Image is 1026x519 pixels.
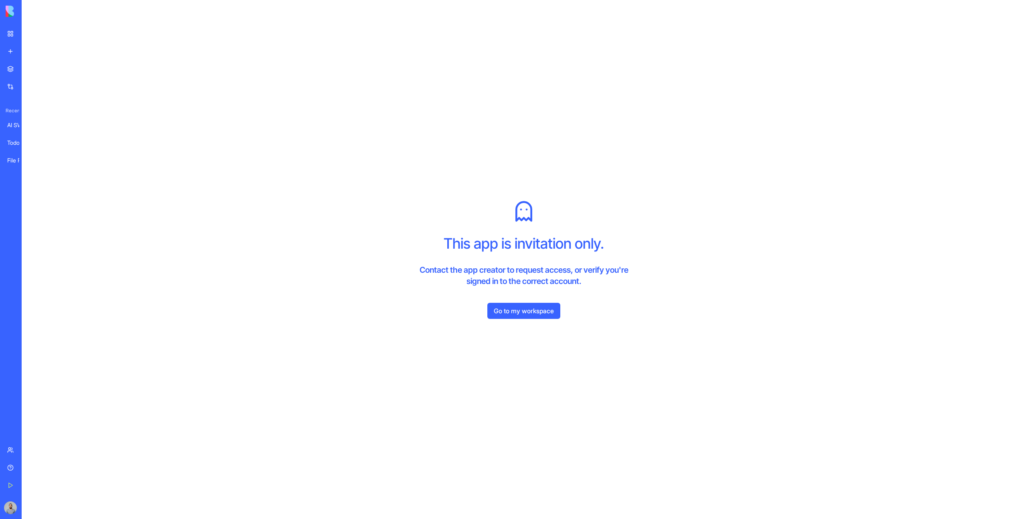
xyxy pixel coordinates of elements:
[7,121,30,129] div: AI SWOT Analysis Tool
[487,303,560,319] a: Go to my workspace
[7,156,30,164] div: File Preview Hub
[2,152,34,168] a: File Preview Hub
[6,6,55,17] img: logo
[7,139,30,147] div: Todo List App
[4,501,17,514] img: image_123650291_bsq8ao.jpg
[2,117,34,133] a: AI SWOT Analysis Tool
[408,264,639,287] h4: Contact the app creator to request access, or verify you're signed in to the correct account.
[444,235,604,251] h1: This app is invitation only.
[2,135,34,151] a: Todo List App
[2,107,19,114] span: Recent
